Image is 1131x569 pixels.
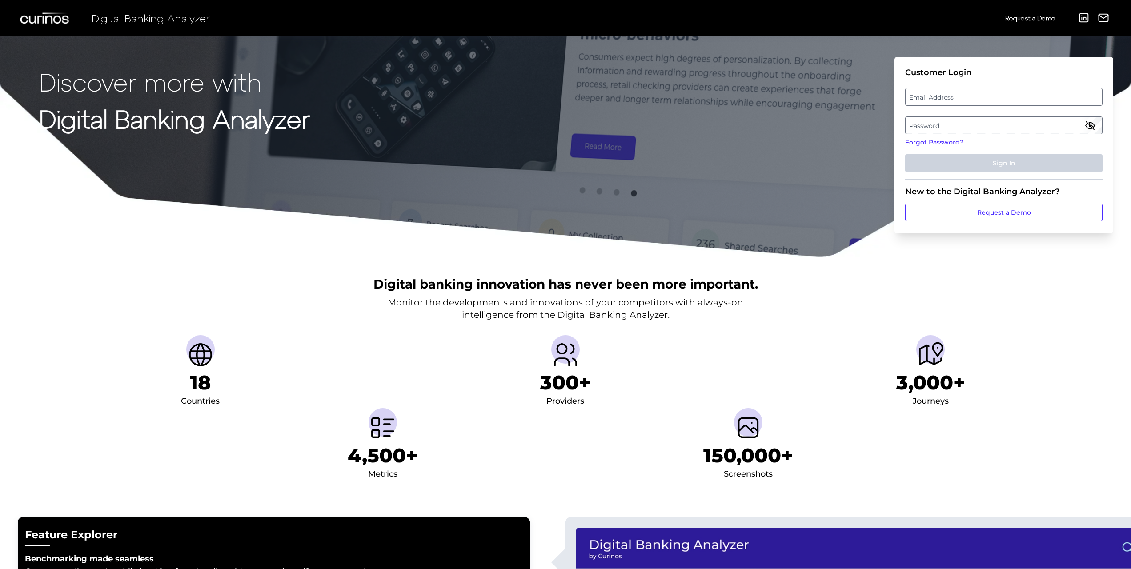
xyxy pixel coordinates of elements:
[905,68,1103,77] div: Customer Login
[181,394,220,409] div: Countries
[25,554,154,564] strong: Benchmarking made seamless
[734,413,762,442] img: Screenshots
[905,204,1103,221] a: Request a Demo
[368,467,397,481] div: Metrics
[916,341,945,369] img: Journeys
[20,12,70,24] img: Curinos
[1005,11,1055,25] a: Request a Demo
[703,444,793,467] h1: 150,000+
[540,371,591,394] h1: 300+
[369,413,397,442] img: Metrics
[39,68,310,96] p: Discover more with
[25,528,523,542] h2: Feature Explorer
[186,341,215,369] img: Countries
[92,12,210,24] span: Digital Banking Analyzer
[551,341,580,369] img: Providers
[546,394,584,409] div: Providers
[913,394,949,409] div: Journeys
[896,371,965,394] h1: 3,000+
[906,117,1102,133] label: Password
[905,187,1103,196] div: New to the Digital Banking Analyzer?
[905,154,1103,172] button: Sign In
[39,104,310,133] strong: Digital Banking Analyzer
[388,296,743,321] p: Monitor the developments and innovations of your competitors with always-on intelligence from the...
[373,276,758,293] h2: Digital banking innovation has never been more important.
[1005,14,1055,22] span: Request a Demo
[905,138,1103,147] a: Forgot Password?
[724,467,773,481] div: Screenshots
[190,371,211,394] h1: 18
[348,444,418,467] h1: 4,500+
[906,89,1102,105] label: Email Address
